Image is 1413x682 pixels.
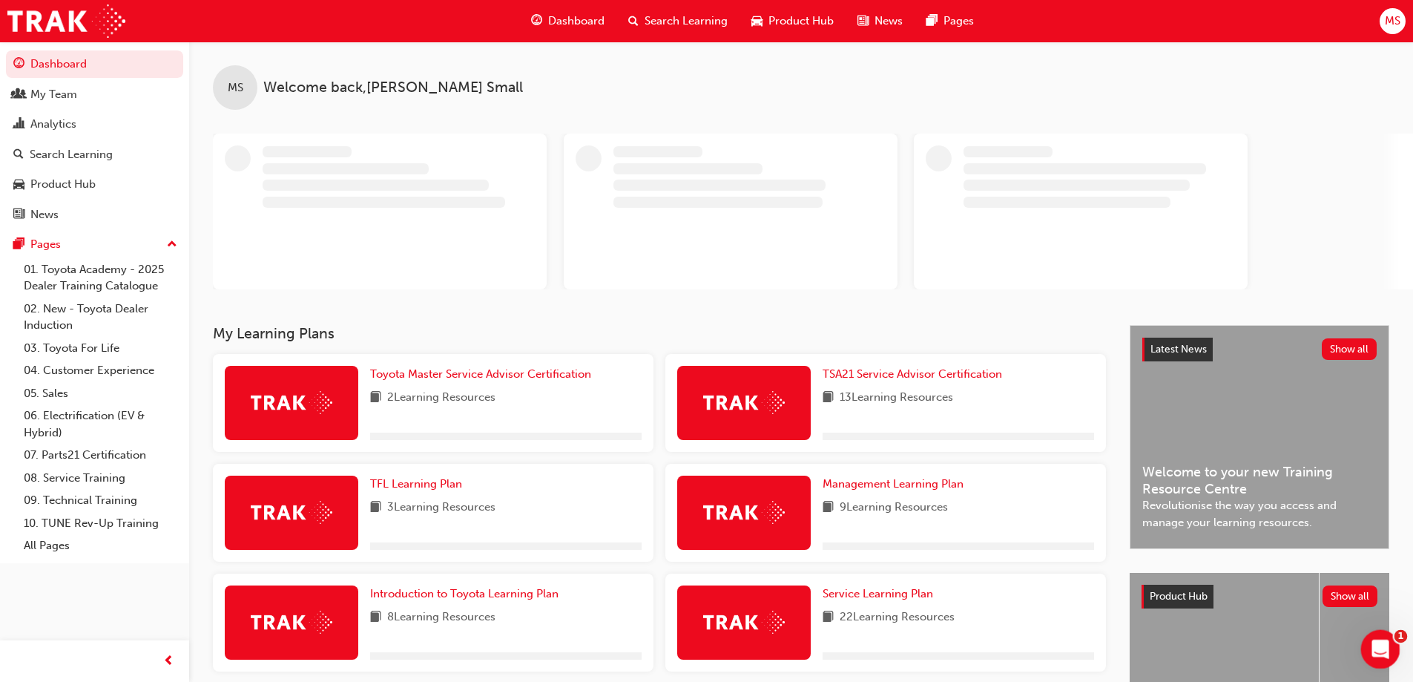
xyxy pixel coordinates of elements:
a: 05. Sales [18,382,183,405]
span: up-icon [167,235,177,255]
a: car-iconProduct Hub [740,6,846,36]
img: Trak [251,501,332,524]
span: News [875,13,903,30]
button: Pages [6,231,183,258]
a: Service Learning Plan [823,586,939,603]
span: book-icon [370,609,381,627]
a: Latest NewsShow allWelcome to your new Training Resource CentreRevolutionise the way you access a... [1130,325,1389,549]
span: search-icon [628,12,639,30]
a: guage-iconDashboard [519,6,616,36]
span: 9 Learning Resources [840,499,948,517]
a: Product HubShow all [1142,585,1377,609]
span: book-icon [823,609,834,627]
img: Trak [7,4,125,38]
span: 1 [1394,630,1408,643]
span: 22 Learning Resources [840,609,955,627]
a: 03. Toyota For Life [18,337,183,360]
a: Search Learning [6,141,183,168]
span: 3 Learning Resources [387,499,495,517]
span: book-icon [823,499,834,517]
a: Product Hub [6,171,183,198]
a: TFL Learning Plan [370,476,468,493]
span: search-icon [13,148,24,162]
button: Show all [1322,338,1377,360]
span: 2 Learning Resources [387,389,495,407]
span: pages-icon [926,12,938,30]
a: search-iconSearch Learning [616,6,740,36]
a: Toyota Master Service Advisor Certification [370,366,597,383]
span: Service Learning Plan [823,587,933,600]
a: All Pages [18,534,183,557]
img: Trak [703,611,785,634]
a: 04. Customer Experience [18,359,183,382]
span: MS [228,79,243,96]
div: News [30,206,59,223]
span: pages-icon [13,238,24,252]
span: guage-icon [13,58,24,71]
span: news-icon [857,12,869,30]
a: 08. Service Training [18,467,183,490]
a: 02. New - Toyota Dealer Induction [18,298,183,337]
a: 10. TUNE Rev-Up Training [18,512,183,535]
span: Pages [943,13,974,30]
span: Welcome to your new Training Resource Centre [1142,464,1377,497]
a: 01. Toyota Academy - 2025 Dealer Training Catalogue [18,258,183,298]
div: Search Learning [30,146,113,163]
div: Pages [30,236,61,253]
img: Trak [251,611,332,634]
button: Show all [1323,586,1378,607]
a: News [6,201,183,229]
a: Management Learning Plan [823,476,969,493]
a: 09. Technical Training [18,489,183,512]
span: car-icon [751,12,763,30]
img: Trak [703,501,785,524]
span: prev-icon [163,652,174,671]
span: 13 Learning Resources [840,389,953,407]
a: Analytics [6,111,183,138]
a: Latest NewsShow all [1142,338,1377,361]
span: TFL Learning Plan [370,477,462,491]
span: Management Learning Plan [823,477,964,491]
a: 07. Parts21 Certification [18,444,183,467]
span: Dashboard [548,13,605,30]
span: book-icon [823,389,834,407]
span: Latest News [1150,343,1207,355]
span: Welcome back , [PERSON_NAME] Small [263,79,523,96]
button: MS [1380,8,1406,34]
span: book-icon [370,389,381,407]
span: 8 Learning Resources [387,609,495,627]
div: Analytics [30,116,76,133]
span: MS [1385,13,1400,30]
span: Toyota Master Service Advisor Certification [370,367,591,381]
span: Product Hub [768,13,834,30]
a: TSA21 Service Advisor Certification [823,366,1008,383]
div: My Team [30,86,77,103]
h3: My Learning Plans [213,325,1106,342]
img: Trak [703,391,785,414]
a: news-iconNews [846,6,915,36]
a: My Team [6,81,183,108]
span: people-icon [13,88,24,102]
span: book-icon [370,499,381,517]
a: 06. Electrification (EV & Hybrid) [18,404,183,444]
a: Dashboard [6,50,183,78]
span: TSA21 Service Advisor Certification [823,367,1002,381]
div: Product Hub [30,176,96,193]
span: Product Hub [1150,590,1208,603]
a: pages-iconPages [915,6,986,36]
button: DashboardMy TeamAnalyticsSearch LearningProduct HubNews [6,47,183,231]
span: Search Learning [645,13,728,30]
span: news-icon [13,209,24,222]
span: Introduction to Toyota Learning Plan [370,587,559,600]
a: Introduction to Toyota Learning Plan [370,586,564,603]
span: chart-icon [13,118,24,131]
img: Trak [251,391,332,414]
span: guage-icon [531,12,542,30]
iframe: Intercom live chat [1361,630,1400,669]
span: Revolutionise the way you access and manage your learning resources. [1142,497,1377,531]
span: car-icon [13,178,24,191]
